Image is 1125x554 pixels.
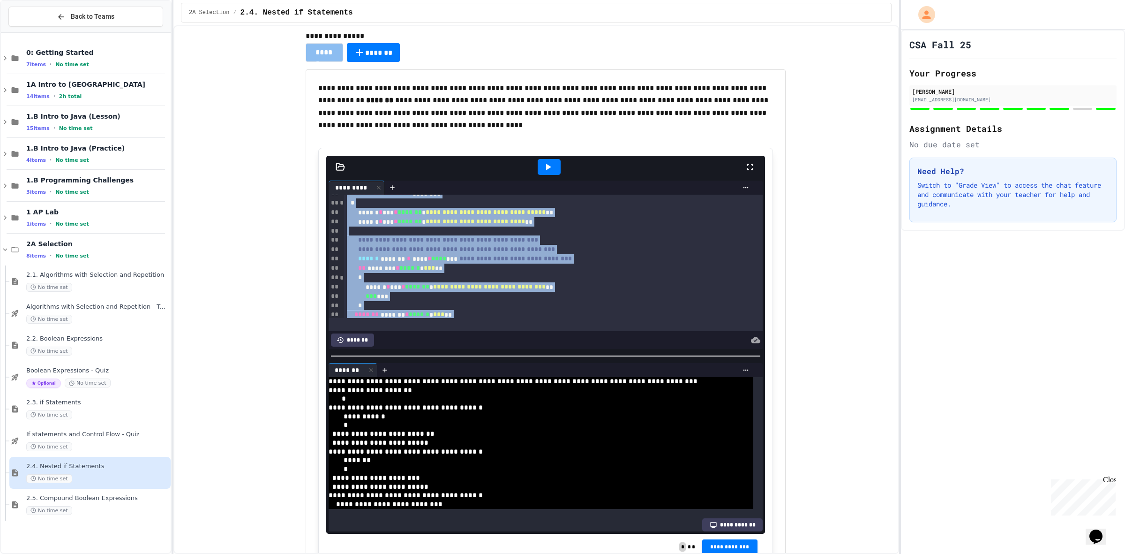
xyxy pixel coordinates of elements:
[26,208,169,216] span: 1 AP Lab
[26,431,169,439] span: If statements and Control Flow - Quiz
[26,367,169,375] span: Boolean Expressions - Quiz
[917,166,1109,177] h3: Need Help?
[26,61,46,68] span: 7 items
[50,156,52,164] span: •
[189,9,229,16] span: 2A Selection
[26,176,169,184] span: 1.B Programming Challenges
[26,93,50,99] span: 14 items
[26,315,72,324] span: No time set
[59,93,82,99] span: 2h total
[26,80,169,89] span: 1A Intro to [GEOGRAPHIC_DATA]
[908,4,937,25] div: My Account
[917,181,1109,209] p: Switch to "Grade View" to access the chat feature and communicate with your teacher for help and ...
[26,506,72,515] span: No time set
[26,221,46,227] span: 1 items
[240,7,353,18] span: 2.4. Nested if Statements
[55,61,89,68] span: No time set
[26,283,72,292] span: No time set
[26,379,61,388] span: Optional
[26,410,72,419] span: No time set
[909,139,1117,150] div: No due date set
[53,124,55,132] span: •
[50,220,52,228] span: •
[71,12,114,22] span: Back to Teams
[26,463,169,471] span: 2.4. Nested if Statements
[233,9,236,16] span: /
[26,442,72,451] span: No time set
[912,96,1114,103] div: [EMAIL_ADDRESS][DOMAIN_NAME]
[26,399,169,407] span: 2.3. if Statements
[26,271,169,279] span: 2.1. Algorithms with Selection and Repetition
[26,494,169,502] span: 2.5. Compound Boolean Expressions
[26,303,169,311] span: Algorithms with Selection and Repetition - Topic 2.1
[50,61,52,68] span: •
[53,92,55,100] span: •
[26,48,169,57] span: 0: Getting Started
[909,122,1117,135] h2: Assignment Details
[26,125,50,131] span: 15 items
[26,144,169,152] span: 1.B Intro to Java (Practice)
[1086,516,1116,545] iframe: chat widget
[26,112,169,121] span: 1.B Intro to Java (Lesson)
[26,189,46,195] span: 3 items
[55,253,89,259] span: No time set
[8,7,163,27] button: Back to Teams
[59,125,93,131] span: No time set
[50,252,52,259] span: •
[55,189,89,195] span: No time set
[26,347,72,356] span: No time set
[1047,476,1116,516] iframe: chat widget
[26,335,169,343] span: 2.2. Boolean Expressions
[4,4,65,60] div: Chat with us now!Close
[65,379,111,387] span: No time set
[50,188,52,196] span: •
[26,240,169,248] span: 2A Selection
[55,157,89,163] span: No time set
[909,67,1117,80] h2: Your Progress
[26,157,46,163] span: 4 items
[912,87,1114,96] div: [PERSON_NAME]
[909,38,971,51] h1: CSA Fall 25
[26,474,72,483] span: No time set
[26,253,46,259] span: 8 items
[55,221,89,227] span: No time set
